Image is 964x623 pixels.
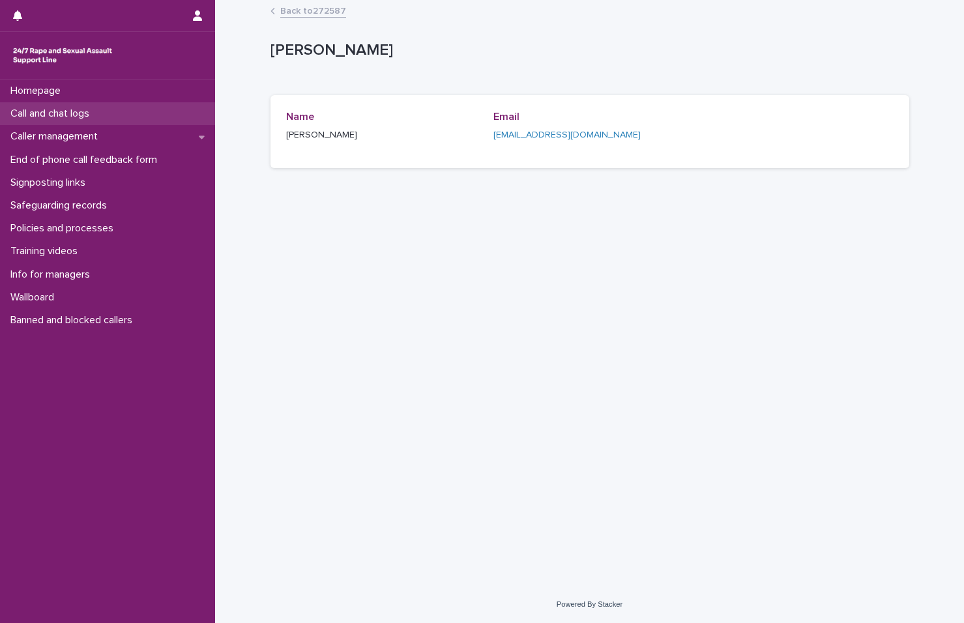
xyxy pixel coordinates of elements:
[5,108,100,120] p: Call and chat logs
[5,154,168,166] p: End of phone call feedback form
[5,245,88,257] p: Training videos
[5,268,100,281] p: Info for managers
[5,177,96,189] p: Signposting links
[5,130,108,143] p: Caller management
[493,130,641,139] a: [EMAIL_ADDRESS][DOMAIN_NAME]
[557,600,622,608] a: Powered By Stacker
[270,41,904,60] p: [PERSON_NAME]
[5,199,117,212] p: Safeguarding records
[5,222,124,235] p: Policies and processes
[5,85,71,97] p: Homepage
[5,314,143,326] p: Banned and blocked callers
[10,42,115,68] img: rhQMoQhaT3yELyF149Cw
[286,128,478,142] p: [PERSON_NAME]
[493,111,519,122] span: Email
[5,291,65,304] p: Wallboard
[286,111,314,122] span: Name
[280,3,346,18] a: Back to272587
